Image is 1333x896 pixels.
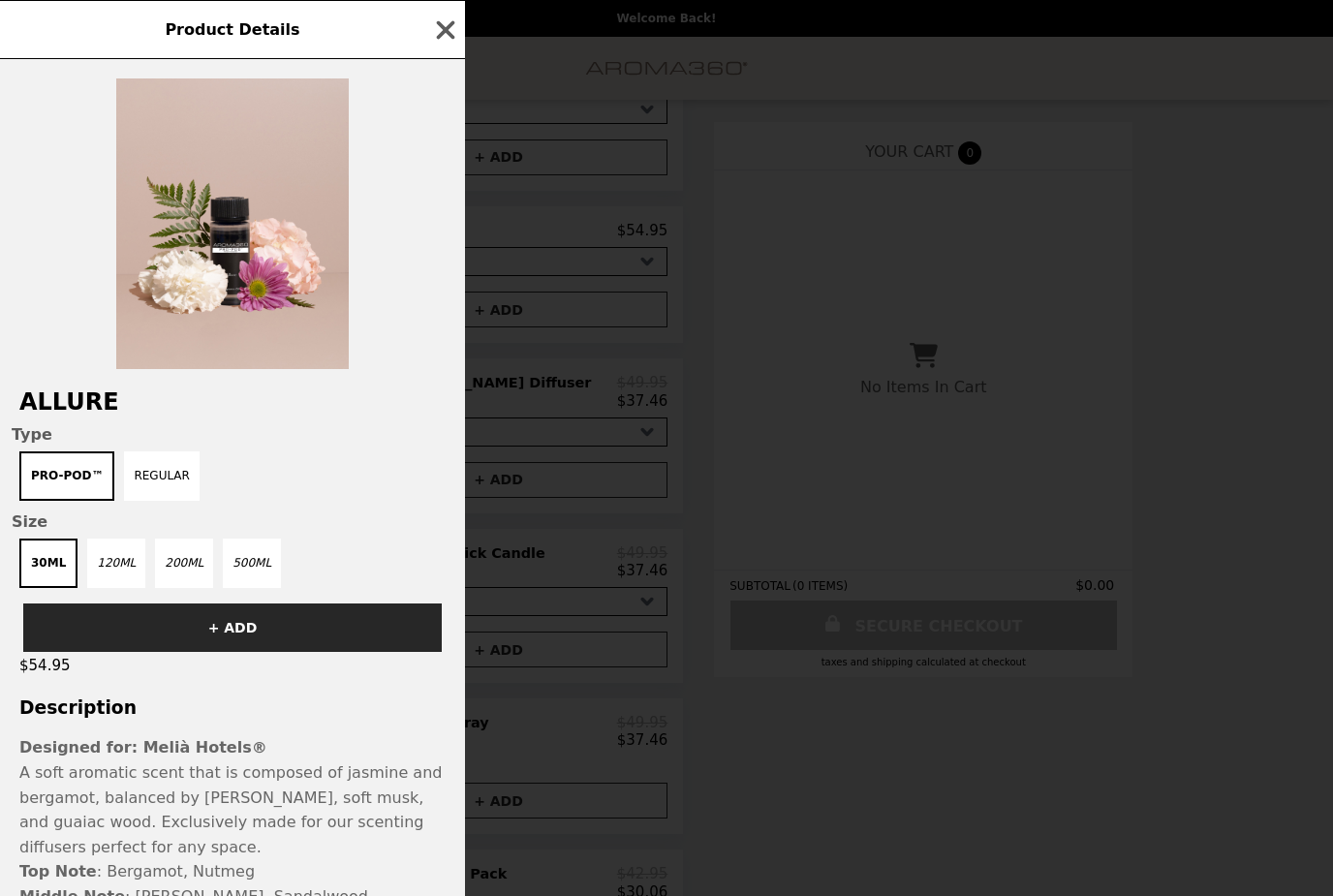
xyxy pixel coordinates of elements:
[19,539,77,588] button: 30mL
[165,20,299,39] span: Product Details
[12,512,453,531] span: Size
[23,603,442,652] button: + ADD
[19,738,267,757] strong: Designed for: Melià Hotels®
[124,451,200,501] button: Regular
[19,760,446,859] p: A soft aromatic scent that is composed of jasmine and bergamot, balanced by [PERSON_NAME], soft m...
[19,862,97,881] strong: Top Note
[87,539,145,588] button: 120mL
[19,813,423,856] span: . Exclusively made for our scenting diffusers perfect for any space.
[12,425,453,444] span: Type
[116,78,349,369] img: Pro-Pod™ / 30mL
[155,539,213,588] button: 200mL
[223,539,281,588] button: 500mL
[19,451,114,501] button: Pro-Pod™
